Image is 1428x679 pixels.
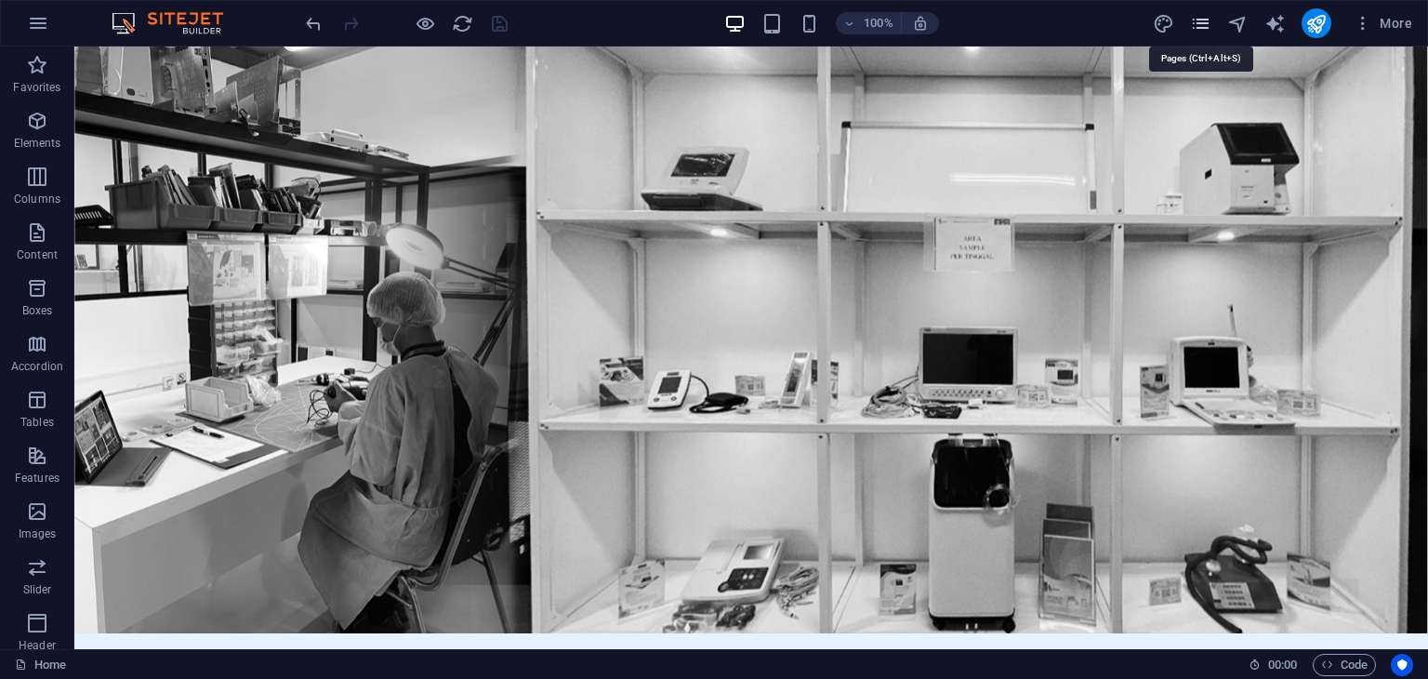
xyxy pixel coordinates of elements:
[11,359,63,374] p: Accordion
[1281,658,1284,672] span: :
[452,13,473,34] i: Reload page
[1264,12,1287,34] button: text_generator
[1190,12,1212,34] button: pages
[1313,654,1376,676] button: Code
[1153,13,1174,34] i: Design (Ctrl+Alt+Y)
[20,415,54,430] p: Tables
[1305,13,1327,34] i: Publish
[1249,654,1298,676] h6: Session time
[1321,654,1368,676] span: Code
[19,526,57,541] p: Images
[15,654,66,676] a: Click to cancel selection. Double-click to open Pages
[107,12,246,34] img: Editor Logo
[1391,654,1413,676] button: Usercentrics
[1268,654,1297,676] span: 00 00
[303,13,324,34] i: Undo: Change image (Ctrl+Z)
[836,12,902,34] button: 100%
[13,80,60,95] p: Favorites
[23,582,52,597] p: Slider
[1227,12,1249,34] button: navigator
[1227,13,1249,34] i: Navigator
[14,136,61,151] p: Elements
[15,471,59,486] p: Features
[302,12,324,34] button: undo
[22,303,53,318] p: Boxes
[451,12,473,34] button: reload
[912,15,929,32] i: On resize automatically adjust zoom level to fit chosen device.
[14,192,60,206] p: Columns
[864,12,893,34] h6: 100%
[1302,8,1331,38] button: publish
[19,638,56,653] p: Header
[17,247,58,262] p: Content
[1153,12,1175,34] button: design
[1346,8,1420,38] button: More
[414,12,436,34] button: Click here to leave preview mode and continue editing
[1264,13,1286,34] i: AI Writer
[1354,14,1412,33] span: More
